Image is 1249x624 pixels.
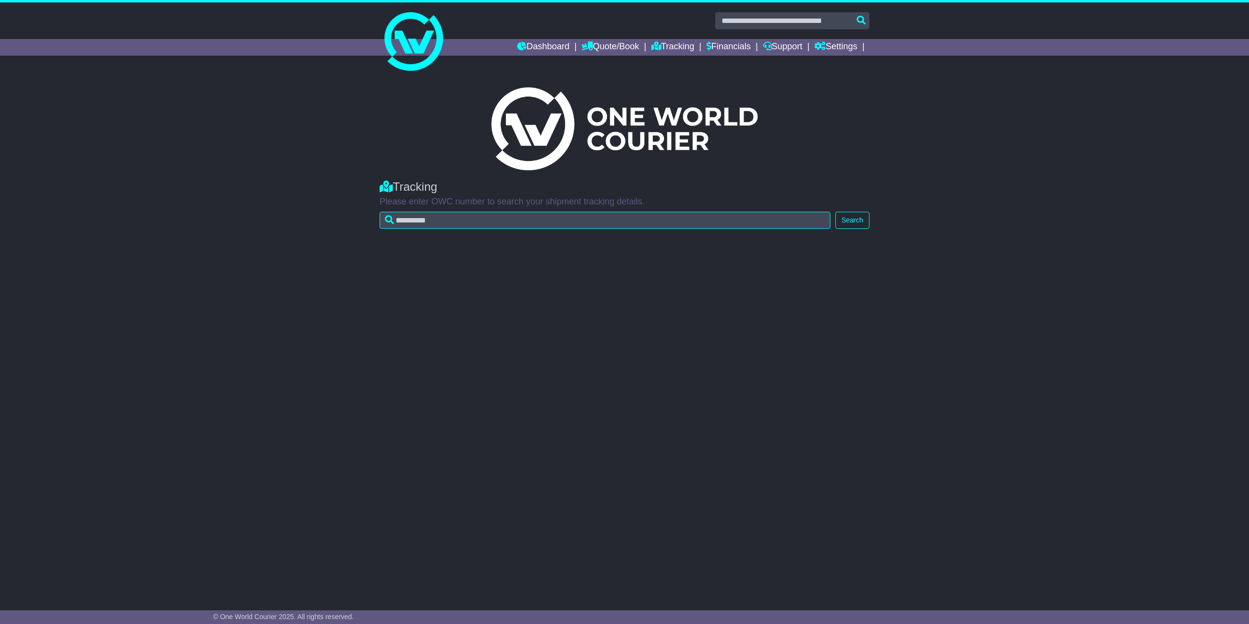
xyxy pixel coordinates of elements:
a: Quote/Book [582,39,639,56]
a: Settings [814,39,857,56]
div: Tracking [380,180,869,194]
a: Financials [706,39,751,56]
img: Light [491,87,758,170]
span: © One World Courier 2025. All rights reserved. [213,613,354,621]
p: Please enter OWC number to search your shipment tracking details. [380,197,869,207]
a: Dashboard [517,39,569,56]
button: Search [835,212,869,229]
a: Support [763,39,803,56]
a: Tracking [651,39,694,56]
